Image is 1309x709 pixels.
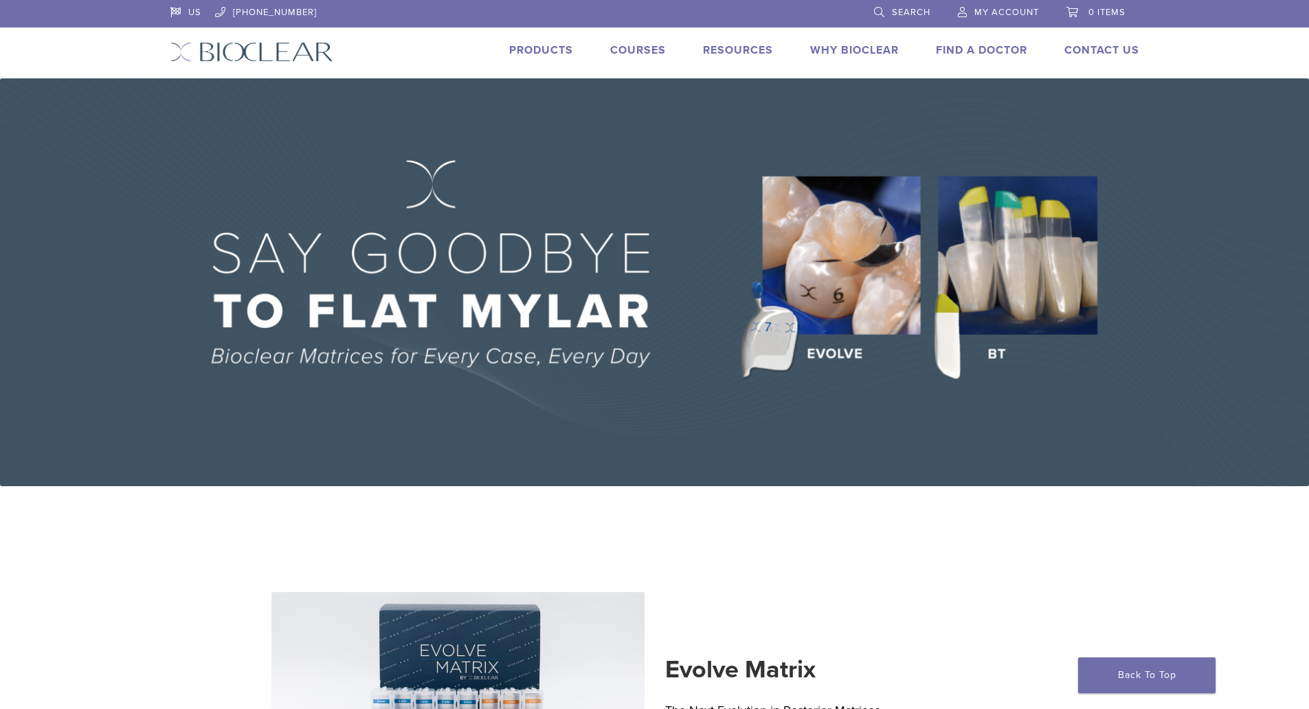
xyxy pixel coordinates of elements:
[936,43,1027,57] a: Find A Doctor
[892,7,930,18] span: Search
[509,43,573,57] a: Products
[1078,657,1216,693] a: Back To Top
[170,42,333,62] img: Bioclear
[703,43,773,57] a: Resources
[610,43,666,57] a: Courses
[810,43,899,57] a: Why Bioclear
[974,7,1039,18] span: My Account
[665,653,1038,686] h2: Evolve Matrix
[1088,7,1126,18] span: 0 items
[1064,43,1139,57] a: Contact Us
